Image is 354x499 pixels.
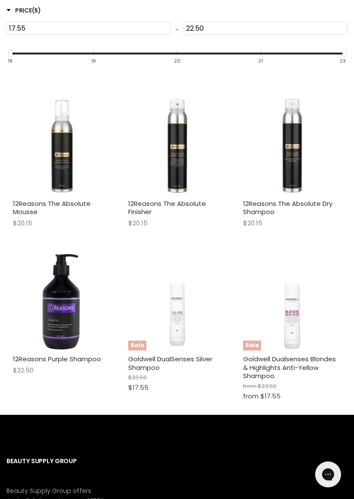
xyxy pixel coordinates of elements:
h2: Beauty Supply Group [6,449,348,486]
a: 12Reasons The Absolute Mousse [13,199,91,217]
a: Goldwell DualSenses Silver ShampooSale [128,253,226,351]
span: ($) [32,6,41,15]
a: Goldwell Dualsenses Blondes & Highlights Anti-Yellow Shampoo [243,354,336,380]
div: 23 [340,58,346,64]
input: Max Price [183,22,348,35]
img: 12Reasons The Absolute Mousse [13,97,111,195]
span: Sale [128,341,146,351]
img: Goldwell Dualsenses Blondes & Highlights Anti-Yellow Shampoo [243,253,341,351]
span: from [243,382,256,390]
span: Price [6,6,41,15]
div: 21 [258,58,263,64]
img: 12Reasons The Absolute Dry Shampoo [243,97,341,195]
span: $20.15 [13,218,32,227]
span: $17.55 [260,392,281,401]
img: Goldwell DualSenses Silver Shampoo [128,253,226,351]
div: 19 [91,58,96,64]
a: Goldwell Dualsenses Blondes & Highlights Anti-Yellow ShampooSale [243,253,341,351]
span: $20.15 [243,218,262,227]
input: Min Price [6,22,171,35]
span: $33.50 [128,373,147,382]
div: 18 [8,58,13,64]
img: 12Reasons Purple Shampoo [13,253,111,351]
a: 12Reasons The Absolute Finisher [128,199,206,217]
h3: Price($) [6,6,41,15]
span: $22.50 [13,366,34,375]
div: - [171,22,183,38]
div: 20 [174,58,180,64]
span: $33.50 [258,382,276,390]
span: Sale [243,341,261,351]
a: 12Reasons Purple Shampoo [13,354,101,363]
a: Goldwell DualSenses Silver Shampoo [128,354,212,372]
span: from [243,392,259,401]
span: $17.55 [128,383,149,392]
a: 12Reasons The Absolute Dry Shampoo [243,199,332,217]
img: 12Reasons The Absolute Finisher [128,97,226,195]
span: $20.15 [128,218,148,227]
iframe: Gorgias live chat messenger [311,458,345,490]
